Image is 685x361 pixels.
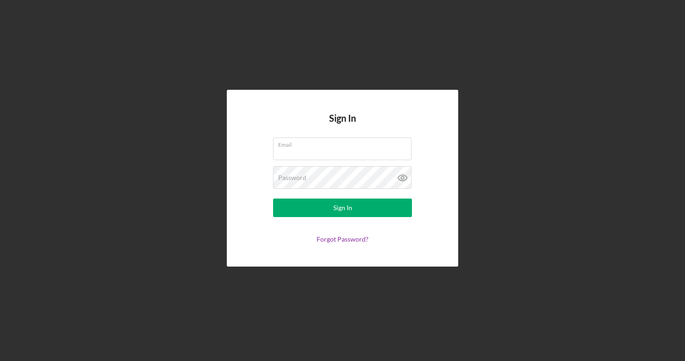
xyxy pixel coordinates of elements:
[333,199,352,217] div: Sign In
[273,199,412,217] button: Sign In
[329,113,356,137] h4: Sign In
[317,235,368,243] a: Forgot Password?
[278,138,411,148] label: Email
[278,174,306,181] label: Password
